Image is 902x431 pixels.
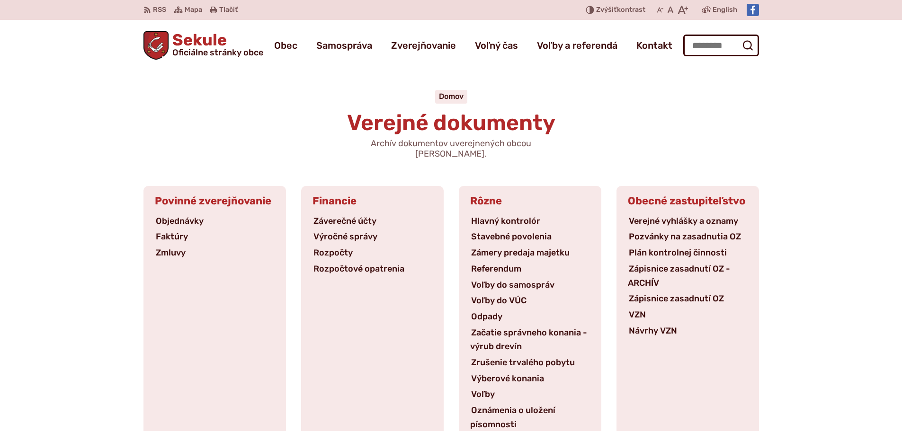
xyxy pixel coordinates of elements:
h3: Povinné zverejňovanie [143,186,286,214]
a: English [711,4,739,16]
a: Voľby do VÚC [470,295,527,306]
a: Stavebné povolenia [470,231,553,242]
a: Zverejňovanie [391,32,456,59]
a: Oznámenia o uložení písomnosti [470,405,555,430]
span: Tlačiť [219,6,238,14]
img: Prejsť na Facebook stránku [747,4,759,16]
a: Referendum [470,264,522,274]
a: Zámery predaja majetku [470,247,571,258]
span: RSS [153,4,166,16]
span: Verejné dokumenty [347,110,555,136]
a: Logo Sekule, prejsť na domovskú stránku. [143,31,264,60]
h3: Rôzne [459,186,601,214]
span: Mapa [185,4,202,16]
a: Voľby do samospráv [470,280,555,290]
a: Voľný čas [475,32,518,59]
span: Oficiálne stránky obce [172,48,263,57]
a: Začatie správneho konania - výrub drevín [470,327,587,352]
span: Sekule [169,32,263,57]
a: VZN [628,309,647,320]
a: Kontakt [636,32,672,59]
a: Faktúry [155,231,189,242]
a: Rozpočtové opatrenia [313,264,405,274]
p: Archív dokumentov uverejnených obcou [PERSON_NAME]. [338,139,565,159]
a: Voľby a referendá [537,32,617,59]
a: Objednávky [155,216,205,226]
a: Samospráva [316,32,372,59]
span: English [713,4,737,16]
h3: Obecné zastupiteľstvo [616,186,759,214]
a: Rozpočty [313,247,354,258]
a: Zápisnice zasadnutí OZ - ARCHÍV [628,264,730,288]
h3: Financie [301,186,444,214]
a: Pozvánky na zasadnutia OZ [628,231,742,242]
span: kontrast [596,6,645,14]
a: Plán kontrolnej činnosti [628,247,728,258]
a: Zrušenie trvalého pobytu [470,357,576,368]
a: Výročné správy [313,231,378,242]
a: Záverečné účty [313,216,377,226]
a: Zmluvy [155,247,187,258]
a: Odpady [470,311,503,322]
a: Zápisnice zasadnutí OZ [628,293,725,304]
a: Výberové konania [470,373,545,384]
a: Obec [274,32,297,59]
a: Domov [439,92,464,101]
img: Prejsť na domovskú stránku [143,31,169,60]
a: Verejné vyhlášky a oznamy [628,216,739,226]
span: Zvýšiť [596,6,617,14]
a: Návrhy VZN [628,325,678,336]
a: Voľby [470,389,496,399]
a: Hlavný kontrolór [470,216,541,226]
